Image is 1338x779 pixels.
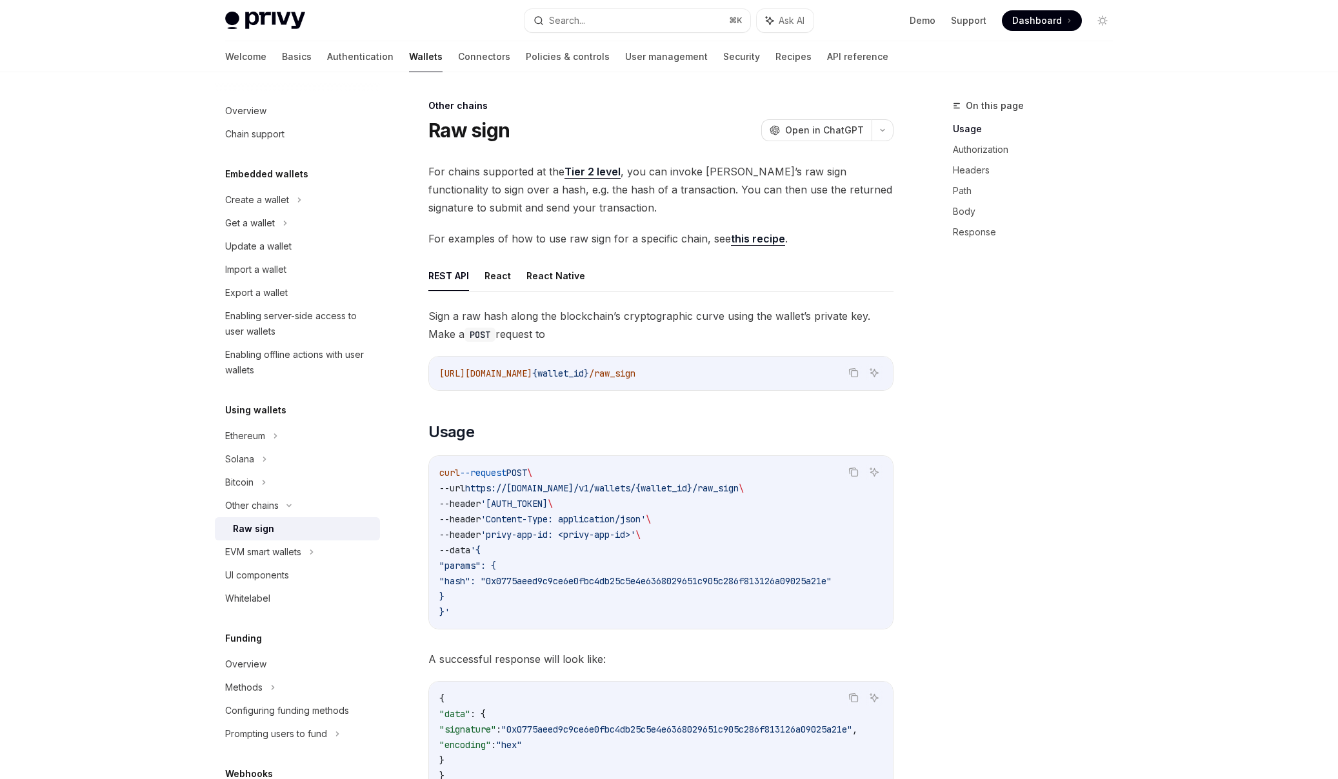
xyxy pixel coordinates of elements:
a: Authorization [953,139,1123,160]
button: Copy the contents from the code block [845,364,862,381]
a: Wallets [409,41,443,72]
button: REST API [428,261,469,291]
div: Export a wallet [225,285,288,301]
a: Security [723,41,760,72]
span: ⌘ K [729,15,743,26]
span: { [439,693,444,704]
span: "0x0775aeed9c9ce6e0fbc4db25c5e4e6368029651c905c286f813126a09025a21e" [501,724,852,735]
a: Support [951,14,986,27]
div: Solana [225,451,254,467]
a: Export a wallet [215,281,380,304]
button: Ask AI [866,464,883,480]
a: Chain support [215,123,380,146]
a: Dashboard [1002,10,1082,31]
span: --header [439,529,481,540]
button: Copy the contents from the code block [845,464,862,480]
a: Demo [910,14,935,27]
span: '[AUTH_TOKEN] [481,498,548,509]
a: Update a wallet [215,235,380,258]
button: Toggle dark mode [1092,10,1113,31]
div: Create a wallet [225,192,289,208]
button: React Native [526,261,585,291]
a: Enabling server-side access to user wallets [215,304,380,343]
span: "data" [439,708,470,720]
span: : [496,724,501,735]
div: Other chains [225,498,279,513]
button: React [484,261,511,291]
div: Whitelabel [225,591,270,606]
span: }' [439,606,450,618]
span: Sign a raw hash along the blockchain’s cryptographic curve using the wallet’s private key. Make a... [428,307,894,343]
div: Update a wallet [225,239,292,254]
button: Ask AI [866,364,883,381]
span: POST [506,467,527,478]
a: this recipe [731,232,785,246]
code: POST [464,328,495,342]
a: Recipes [775,41,812,72]
span: \ [548,498,553,509]
a: Authentication [327,41,394,72]
div: Get a wallet [225,215,275,231]
span: 'privy-app-id: <privy-app-id>' [481,529,635,540]
div: Enabling server-side access to user wallets [225,308,372,339]
span: } [439,591,444,602]
span: --header [439,513,481,525]
span: } [439,754,444,766]
div: Configuring funding methods [225,703,349,718]
span: "params": { [439,560,496,571]
button: Copy the contents from the code block [845,689,862,706]
div: UI components [225,567,289,583]
span: "encoding" [439,739,491,751]
div: Import a wallet [225,262,286,277]
span: [URL][DOMAIN_NAME] [439,368,532,379]
button: Open in ChatGPT [761,119,872,141]
a: Import a wallet [215,258,380,281]
div: Ethereum [225,428,265,444]
a: Body [953,201,1123,222]
span: \ [646,513,651,525]
span: Usage [428,422,474,442]
a: Tier 2 level [564,165,621,179]
span: : { [470,708,486,720]
button: Ask AI [866,689,883,706]
a: Welcome [225,41,266,72]
h5: Embedded wallets [225,166,308,182]
a: Overview [215,653,380,676]
div: Methods [225,680,263,695]
a: API reference [827,41,888,72]
span: For chains supported at the , you can invoke [PERSON_NAME]’s raw sign functionality to sign over ... [428,163,894,217]
a: Policies & controls [526,41,610,72]
span: --header [439,498,481,509]
a: User management [625,41,708,72]
a: UI components [215,564,380,587]
button: Search...⌘K [524,9,750,32]
a: Basics [282,41,312,72]
h5: Using wallets [225,402,286,418]
span: https://[DOMAIN_NAME]/v1/wallets/{wallet_id}/raw_sign [465,482,739,494]
span: --url [439,482,465,494]
a: Connectors [458,41,510,72]
div: Raw sign [233,521,274,537]
span: A successful response will look like: [428,650,894,668]
span: On this page [966,98,1024,113]
a: Usage [953,119,1123,139]
a: Overview [215,99,380,123]
div: Bitcoin [225,475,254,490]
div: Search... [549,13,585,28]
span: : [491,739,496,751]
a: Path [953,181,1123,201]
span: Open in ChatGPT [785,124,864,137]
div: Enabling offline actions with user wallets [225,347,372,378]
span: /raw_sign [589,368,635,379]
span: "hex" [496,739,522,751]
span: \ [527,467,532,478]
a: Enabling offline actions with user wallets [215,343,380,382]
button: Ask AI [757,9,814,32]
h1: Raw sign [428,119,510,142]
span: , [852,724,857,735]
span: Ask AI [779,14,804,27]
img: light logo [225,12,305,30]
div: EVM smart wallets [225,544,301,560]
span: --data [439,544,470,556]
span: Dashboard [1012,14,1062,27]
